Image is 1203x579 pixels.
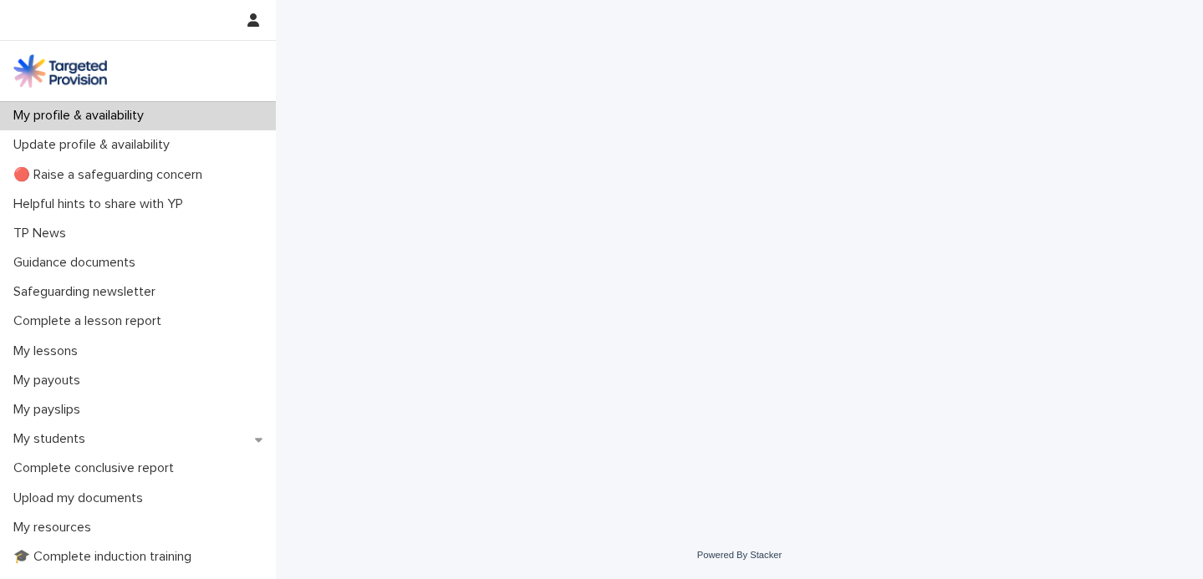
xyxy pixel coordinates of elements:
img: M5nRWzHhSzIhMunXDL62 [13,54,107,88]
p: My students [7,431,99,447]
p: Safeguarding newsletter [7,284,169,300]
p: Upload my documents [7,490,156,506]
p: My profile & availability [7,108,157,124]
p: My lessons [7,343,91,359]
p: Complete a lesson report [7,313,175,329]
p: Guidance documents [7,255,149,271]
p: Helpful hints to share with YP [7,196,196,212]
p: My payouts [7,373,94,389]
a: Powered By Stacker [697,550,782,560]
p: 🔴 Raise a safeguarding concern [7,167,216,183]
p: Update profile & availability [7,137,183,153]
p: TP News [7,226,79,241]
p: Complete conclusive report [7,460,187,476]
p: My resources [7,520,104,536]
p: 🎓 Complete induction training [7,549,205,565]
p: My payslips [7,402,94,418]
